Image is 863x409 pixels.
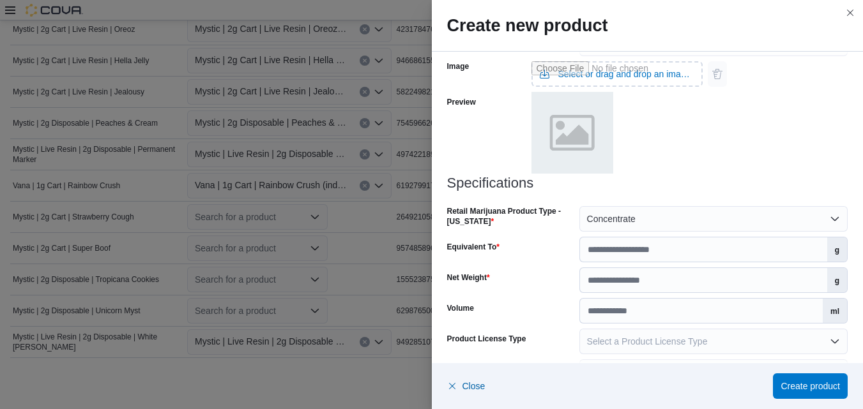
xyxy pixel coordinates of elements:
label: Preview [447,97,476,107]
label: g [827,268,847,292]
button: Select a Product License Type [579,329,848,354]
label: g [827,237,847,262]
label: Volume [447,303,474,313]
button: Close this dialog [843,5,858,20]
label: Product License Type [447,334,526,344]
span: Select a Product License Type [587,336,708,346]
img: placeholder.png [531,92,613,174]
input: Use aria labels when no actual label is in use [531,61,703,87]
span: Create product [781,380,840,392]
button: Concentrate [579,206,848,232]
label: Retail Marijuana Product Type - [US_STATE] [447,206,574,227]
span: Close [462,380,485,392]
label: Net Weight [447,272,490,283]
label: Equivalent To [447,242,500,252]
h2: Create new product [447,15,848,36]
button: Close [447,373,485,399]
label: ml [823,299,847,323]
label: Image [447,61,470,71]
h3: Specifications [447,175,848,191]
button: Create product [773,373,848,399]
